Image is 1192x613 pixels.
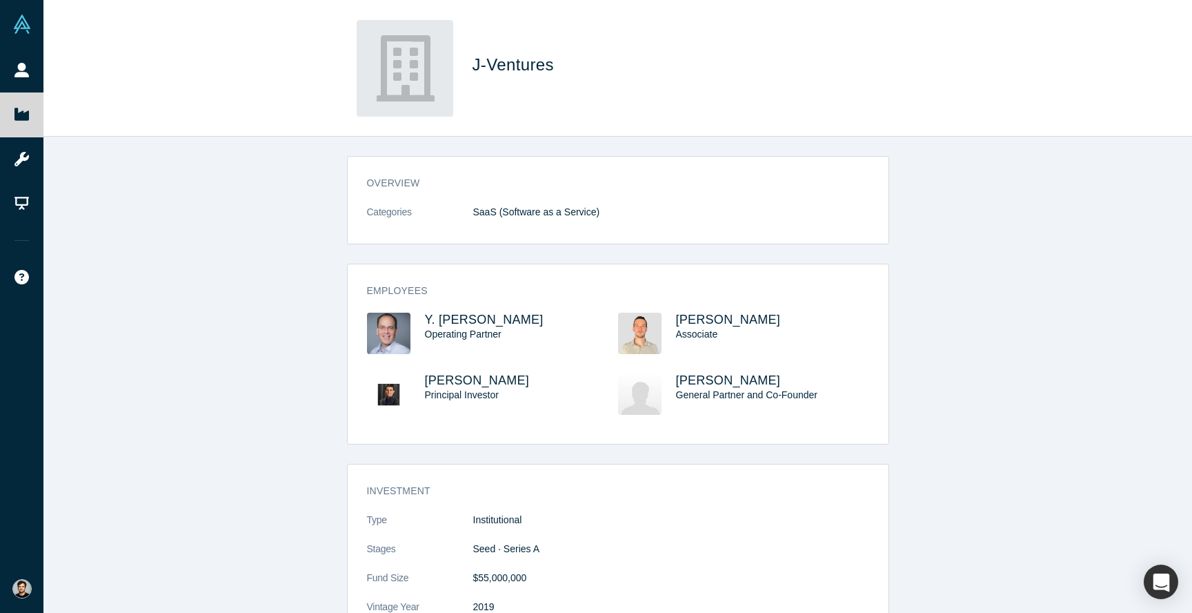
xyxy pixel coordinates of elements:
dd: $55,000,000 [473,571,869,585]
a: [PERSON_NAME] [676,373,781,387]
img: Y. Dan Rubinstein's Profile Image [367,313,410,354]
a: [PERSON_NAME] [425,373,530,387]
dt: Stages [367,542,473,571]
span: J-Ventures [473,55,559,74]
a: [PERSON_NAME] [676,313,781,327]
img: J-Ventures's Logo [357,20,453,117]
dt: Type [367,513,473,542]
img: Alchemist Vault Logo [12,14,32,34]
dt: Categories [367,205,473,234]
img: Maksym Tereshchenko's Account [12,579,32,599]
span: Associate [676,329,718,340]
h3: overview [367,176,850,191]
h3: Investment [367,484,850,498]
img: Oded Hermoni's Profile Image [618,373,662,415]
img: Nilesh Trivedi's Profile Image [367,373,410,415]
img: Ram Ben Ishay's Profile Image [618,313,662,354]
span: General Partner and Co-Founder [676,389,817,400]
h3: Employees [367,284,850,298]
dd: Seed · Series A [473,542,869,556]
span: SaaS (Software as a Service) [473,206,600,217]
a: Y. [PERSON_NAME] [425,313,544,327]
span: Operating Partner [425,329,501,340]
dt: Fund Size [367,571,473,600]
span: Principal Investor [425,389,499,400]
dd: Institutional [473,513,869,527]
